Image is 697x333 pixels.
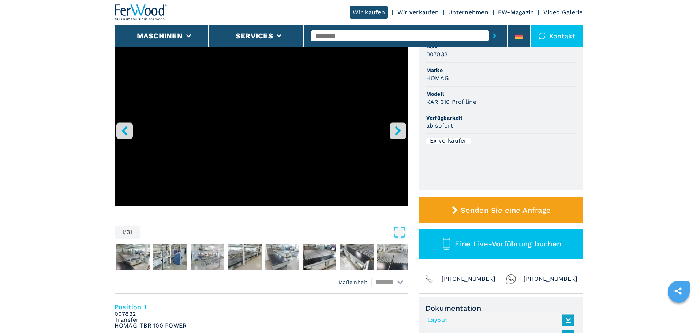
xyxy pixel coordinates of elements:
[264,242,300,272] button: Go to Slide 6
[115,242,151,272] button: Go to Slide 2
[498,9,534,16] a: FW-Magazin
[426,138,471,144] div: Ex verkäufer
[152,242,188,272] button: Go to Slide 3
[531,25,583,47] div: Kontakt
[442,274,496,284] span: [PHONE_NUMBER]
[424,274,434,284] img: Phone
[189,242,226,272] button: Go to Slide 4
[419,229,583,259] button: Eine Live-Vorführung buchen
[301,242,338,272] button: Go to Slide 7
[426,98,476,106] h3: KAR 310 Profiline
[426,90,576,98] span: Modell
[137,31,183,40] button: Maschinen
[538,32,546,39] img: Kontakt
[390,122,406,139] button: right-button
[124,229,127,235] span: /
[427,314,571,326] a: Layout
[543,9,582,16] a: Video Galerie
[350,6,388,19] a: Wir kaufen
[426,74,449,82] h3: HOMAG
[340,244,374,270] img: faf74eca851c99114d8cc1d3bc4082b5
[426,67,576,74] span: Marke
[153,244,187,270] img: 29f12d8ca1083da9a7ebe064fed2c0a1
[524,274,578,284] span: [PHONE_NUMBER]
[142,226,406,239] button: Open Fullscreen
[122,229,124,235] span: 1
[115,41,408,206] iframe: Bordatrice Lotto 1 in azione - HOMAG KAR 310- Ferwoodgroup -007833
[228,244,262,270] img: 5286893d4e1217d860fd1dfd1911b0fa
[376,242,412,272] button: Go to Slide 9
[426,121,453,130] h3: ab sofort
[115,242,408,272] nav: Thumbnail Navigation
[226,242,263,272] button: Go to Slide 5
[455,239,561,248] span: Eine Live-Vorführung buchen
[489,27,500,44] button: submit-button
[116,244,150,270] img: 67de8788015ef9814bafe30b49884498
[426,114,576,121] span: Verfügbarkeit
[115,41,408,218] div: Go to Slide 1
[377,244,411,270] img: a3df732c408754976559de7c0b07762e
[338,242,375,272] button: Go to Slide 8
[115,4,167,20] img: Ferwood
[191,244,224,270] img: 6bebcffffa4e3c4f014721cc9b0b0b2a
[419,197,583,223] button: Senden Sie eine Anfrage
[338,279,368,286] em: Maßeinheit
[236,31,273,40] button: Services
[506,274,516,284] img: Whatsapp
[127,229,132,235] span: 31
[666,300,692,328] iframe: Chat
[426,50,448,58] h3: 007833
[397,9,439,16] a: Wir verkaufen
[669,282,687,300] a: sharethis
[115,303,408,311] h4: Position 1
[115,311,187,329] em: 007832 Transfer HOMAG-TBR 100 POWER
[426,304,576,313] span: Dokumentation
[461,206,551,215] span: Senden Sie eine Anfrage
[448,9,488,16] a: Unternehmen
[116,122,133,139] button: left-button
[303,244,336,270] img: 35c5638f1a3d05181f671ecb1895b50b
[265,244,299,270] img: baa86c1f693e1358b6fbd35d8adf7ef9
